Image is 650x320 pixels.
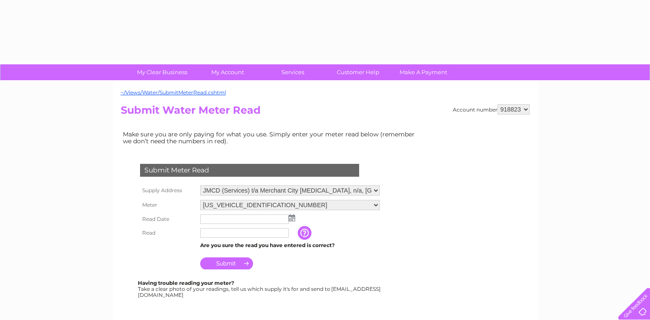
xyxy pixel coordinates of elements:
[138,198,198,212] th: Meter
[121,104,530,121] h2: Submit Water Meter Read
[121,89,226,96] a: ~/Views/Water/SubmitMeterRead.cshtml
[138,226,198,240] th: Read
[127,64,198,80] a: My Clear Business
[257,64,328,80] a: Services
[453,104,530,115] div: Account number
[138,280,382,298] div: Take a clear photo of your readings, tell us which supply it's for and send to [EMAIL_ADDRESS][DO...
[121,129,421,147] td: Make sure you are only paying for what you use. Simply enter your meter read below (remember we d...
[138,280,234,286] b: Having trouble reading your meter?
[138,183,198,198] th: Supply Address
[323,64,394,80] a: Customer Help
[388,64,459,80] a: Make A Payment
[138,212,198,226] th: Read Date
[198,240,382,251] td: Are you sure the read you have entered is correct?
[200,257,253,269] input: Submit
[140,164,359,177] div: Submit Meter Read
[192,64,263,80] a: My Account
[289,214,295,221] img: ...
[298,226,313,240] input: Information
